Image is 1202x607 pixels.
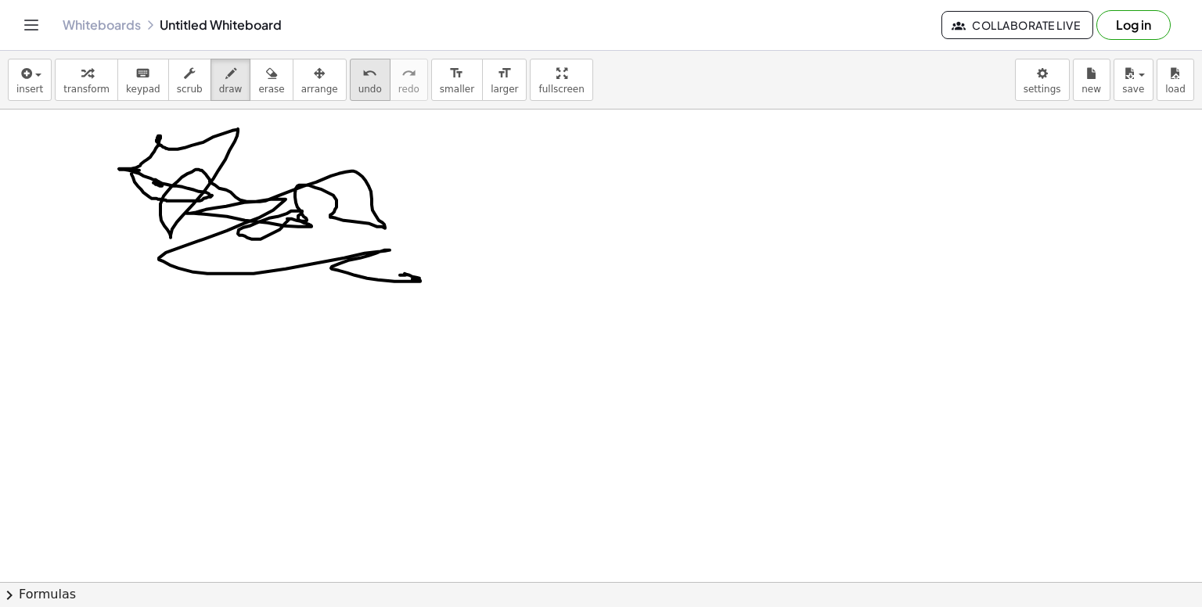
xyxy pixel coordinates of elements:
button: arrange [293,59,347,101]
span: undo [358,84,382,95]
button: format_sizesmaller [431,59,483,101]
span: draw [219,84,243,95]
button: draw [211,59,251,101]
span: scrub [177,84,203,95]
i: keyboard [135,64,150,83]
i: format_size [449,64,464,83]
span: new [1081,84,1101,95]
span: settings [1024,84,1061,95]
button: Log in [1096,10,1171,40]
i: format_size [497,64,512,83]
span: Collaborate Live [955,18,1080,32]
a: Whiteboards [63,17,141,33]
span: arrange [301,84,338,95]
button: insert [8,59,52,101]
button: undoundo [350,59,390,101]
button: fullscreen [530,59,592,101]
span: load [1165,84,1186,95]
button: new [1073,59,1110,101]
span: fullscreen [538,84,584,95]
button: settings [1015,59,1070,101]
span: smaller [440,84,474,95]
span: insert [16,84,43,95]
span: transform [63,84,110,95]
i: undo [362,64,377,83]
button: Toggle navigation [19,13,44,38]
i: redo [401,64,416,83]
button: transform [55,59,118,101]
button: save [1114,59,1153,101]
button: format_sizelarger [482,59,527,101]
button: scrub [168,59,211,101]
button: erase [250,59,293,101]
span: keypad [126,84,160,95]
button: Collaborate Live [941,11,1093,39]
span: erase [258,84,284,95]
button: keyboardkeypad [117,59,169,101]
button: redoredo [390,59,428,101]
span: save [1122,84,1144,95]
span: redo [398,84,419,95]
span: larger [491,84,518,95]
button: load [1157,59,1194,101]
